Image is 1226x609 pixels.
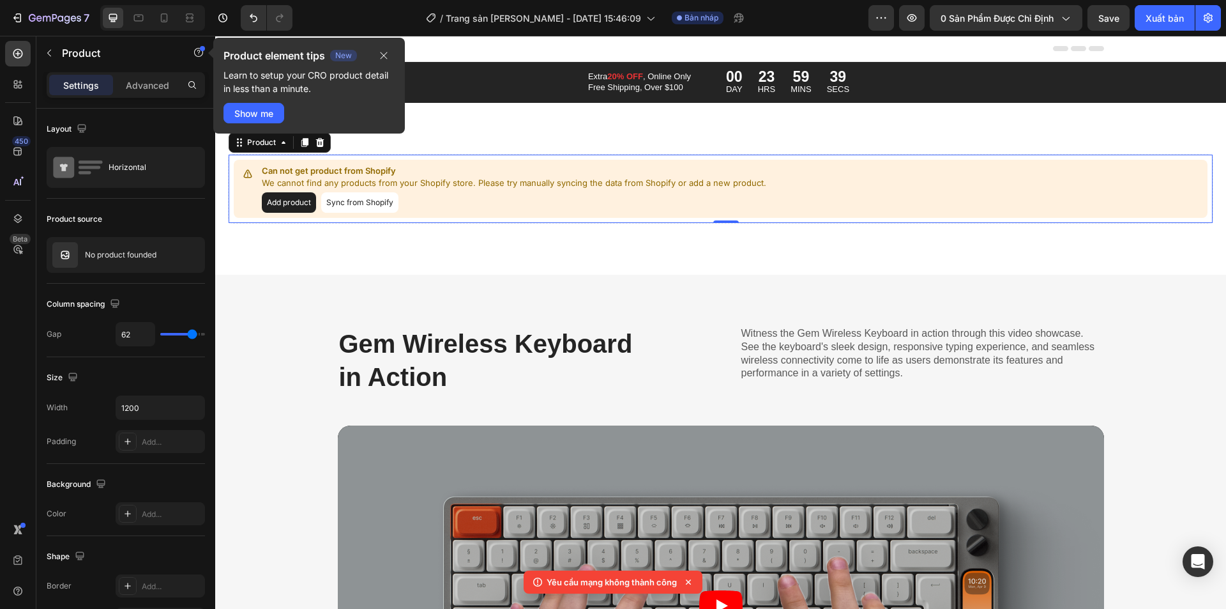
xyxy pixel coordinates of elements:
div: Size [47,369,80,387]
button: Add product [47,157,101,177]
iframe: Khu vực thiết kế [215,36,1226,609]
div: 00 [511,34,527,49]
p: Can not get product from Shopify [47,129,551,142]
font: 450 [15,137,28,146]
button: 0 sản phẩm được chỉ định [930,5,1082,31]
div: Shape [47,548,87,566]
div: Border [47,580,72,592]
button: Xuất bản [1135,5,1195,31]
p: SECS [612,49,634,59]
p: HRS [543,49,560,59]
div: Width [47,402,68,413]
button: 7 [5,5,95,31]
font: / [440,13,443,24]
p: Witness the Gem Wireless Keyboard in action through this video showcase. See the keyboard's sleek... [526,291,888,344]
p: Extra , Online Only Free Shipping, Over $100 [373,36,484,58]
p: Advanced [126,79,169,92]
div: Gap [47,328,61,340]
h2: Gem Wireless Keyboard in Action [123,290,439,359]
div: Padding [47,436,76,447]
font: Trang sản [PERSON_NAME] - [DATE] 15:46:09 [446,13,641,24]
strong: 20% OFF [392,36,428,45]
p: DAY [511,49,527,59]
div: Mở Intercom Messenger [1183,546,1213,577]
input: Auto [116,396,204,419]
div: Hoàn tác/Làm lại [241,5,292,31]
div: Color [47,508,66,520]
span: Save [1098,13,1119,24]
p: Settings [63,79,99,92]
p: No product founded [85,251,156,259]
div: Add... [142,509,202,520]
font: 0 sản phẩm được chỉ định [941,13,1054,24]
font: Yêu cầu mạng không thành công [547,577,677,587]
p: We cannot find any products from your Shopify store. Please try manually syncing the data from Sh... [47,141,551,154]
font: Beta [13,235,27,243]
p: Product [62,45,170,61]
div: Product [29,101,63,112]
div: Background [47,476,109,493]
div: Add... [142,581,202,592]
div: Add... [142,436,202,448]
p: MINS [575,49,596,59]
font: Xuất bản [1146,13,1184,24]
button: Sync from Shopify [106,157,183,177]
div: Column spacing [47,296,123,313]
button: Play [484,555,527,585]
div: Product source [47,213,102,225]
div: 39 [612,34,634,49]
img: no image transparent [52,242,78,268]
div: 23 [543,34,560,49]
div: 59 [575,34,596,49]
button: Save [1087,5,1130,31]
input: Auto [116,323,155,346]
font: Bản nháp [685,13,718,22]
div: Layout [47,121,89,138]
font: 7 [84,12,89,24]
div: Horizontal [109,153,186,182]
